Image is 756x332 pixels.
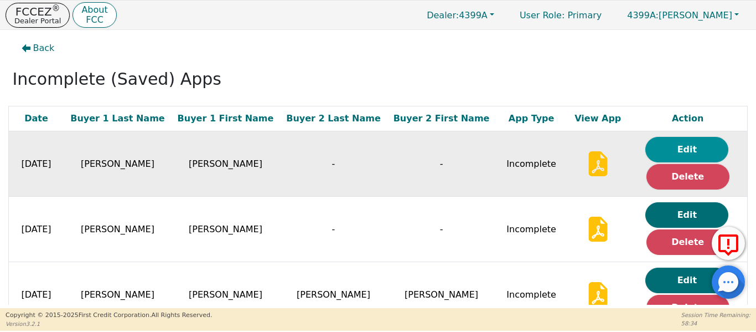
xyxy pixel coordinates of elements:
[645,268,728,293] button: Edit
[9,262,64,328] td: [DATE]
[681,311,750,319] p: Session Time Remaining:
[646,229,729,255] button: Delete
[631,112,744,125] div: Action
[189,289,262,300] span: [PERSON_NAME]
[81,224,154,234] span: [PERSON_NAME]
[9,197,64,262] td: [DATE]
[427,10,488,21] span: 4399A
[645,137,728,162] button: Edit
[520,10,565,21] span: User Role :
[73,2,116,28] button: AboutFCC
[81,159,154,169] span: [PERSON_NAME]
[151,311,212,319] span: All Rights Reserved.
[174,112,277,125] div: Buyer 1 First Name
[627,10,659,21] span: 4399A:
[427,10,459,21] span: Dealer:
[615,7,750,24] button: 4399A:[PERSON_NAME]
[13,35,64,61] button: Back
[498,112,565,125] div: App Type
[81,289,154,300] span: [PERSON_NAME]
[627,10,732,21] span: [PERSON_NAME]
[646,295,729,320] button: Delete
[297,289,370,300] span: [PERSON_NAME]
[33,42,55,55] span: Back
[81,16,107,24] p: FCC
[66,112,169,125] div: Buyer 1 Last Name
[332,224,335,234] span: -
[712,227,745,260] button: Report Error to FCC
[332,159,335,169] span: -
[681,319,750,328] p: 58:34
[9,131,64,197] td: [DATE]
[12,112,61,125] div: Date
[282,112,385,125] div: Buyer 2 Last Name
[189,159,262,169] span: [PERSON_NAME]
[570,112,625,125] div: View App
[6,320,212,328] p: Version 3.2.1
[6,311,212,320] p: Copyright © 2015- 2025 First Credit Corporation.
[405,289,478,300] span: [PERSON_NAME]
[14,17,61,24] p: Dealer Portal
[440,159,443,169] span: -
[52,3,60,13] sup: ®
[415,7,506,24] button: Dealer:4399A
[646,164,729,190] button: Delete
[506,289,556,300] span: Incomplete
[440,224,443,234] span: -
[506,159,556,169] span: Incomplete
[390,112,493,125] div: Buyer 2 First Name
[189,224,262,234] span: [PERSON_NAME]
[6,3,70,28] button: FCCEZ®Dealer Portal
[509,4,613,26] a: User Role: Primary
[509,4,613,26] p: Primary
[14,6,61,17] p: FCCEZ
[81,6,107,14] p: About
[13,69,744,89] h2: Incomplete (Saved) Apps
[506,224,556,234] span: Incomplete
[645,202,728,228] button: Edit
